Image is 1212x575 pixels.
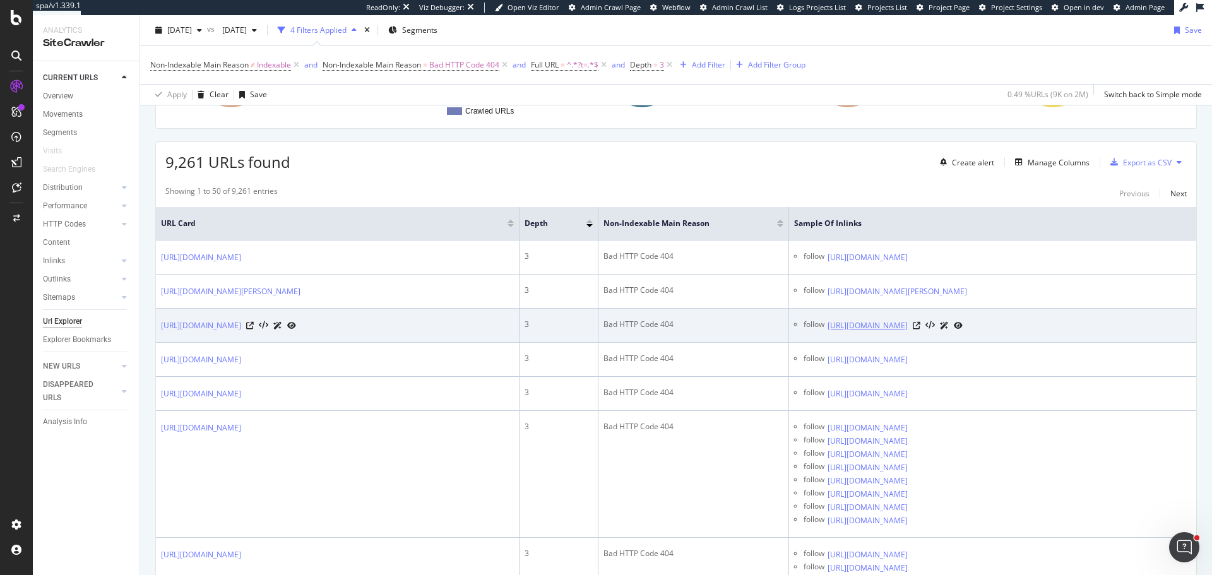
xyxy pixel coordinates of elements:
[794,218,1172,229] span: Sample of Inlinks
[1123,157,1172,168] div: Export as CSV
[161,548,241,561] a: [URL][DOMAIN_NAME]
[804,448,824,461] div: follow
[43,333,131,347] a: Explorer Bookmarks
[804,251,824,264] div: follow
[603,353,783,364] div: Bad HTTP Code 404
[43,145,74,158] a: Visits
[366,3,400,13] div: ReadOnly:
[531,59,559,70] span: Full URL
[925,321,935,330] button: View HTML Source
[660,56,664,74] span: 3
[43,315,82,328] div: Url Explorer
[804,461,824,474] div: follow
[581,3,641,12] span: Admin Crawl Page
[1105,152,1172,172] button: Export as CSV
[465,107,514,116] text: Crawled URLs
[1114,3,1165,13] a: Admin Page
[257,56,291,74] span: Indexable
[150,59,249,70] span: Non-Indexable Main Reason
[402,25,437,35] span: Segments
[867,3,907,12] span: Projects List
[777,3,846,13] a: Logs Projects List
[43,126,77,139] div: Segments
[161,353,241,366] a: [URL][DOMAIN_NAME]
[576,9,776,119] div: A chart.
[804,561,824,574] div: follow
[383,20,443,40] button: Segments
[913,322,920,329] a: Visit Online Page
[525,387,593,398] div: 3
[1064,3,1104,12] span: Open in dev
[43,71,118,85] a: CURRENT URLS
[804,285,824,298] div: follow
[935,152,994,172] button: Create alert
[630,59,651,70] span: Depth
[525,548,593,559] div: 3
[828,475,908,487] a: [URL][DOMAIN_NAME]
[43,163,108,176] a: Search Engines
[804,474,824,487] div: follow
[525,251,593,262] div: 3
[323,59,421,70] span: Non-Indexable Main Reason
[513,59,526,71] button: and
[979,3,1042,13] a: Project Settings
[804,501,824,514] div: follow
[43,25,129,36] div: Analytics
[43,254,65,268] div: Inlinks
[43,108,131,121] a: Movements
[603,421,783,432] div: Bad HTTP Code 404
[828,251,908,264] a: [URL][DOMAIN_NAME]
[603,218,757,229] span: Non-Indexable Main Reason
[161,422,241,434] a: [URL][DOMAIN_NAME]
[43,71,98,85] div: CURRENT URLS
[987,9,1187,119] div: A chart.
[161,319,241,332] a: [URL][DOMAIN_NAME]
[1119,186,1150,201] button: Previous
[234,85,267,105] button: Save
[43,90,73,103] div: Overview
[828,448,908,461] a: [URL][DOMAIN_NAME]
[662,3,691,12] span: Webflow
[43,218,86,231] div: HTTP Codes
[43,378,118,405] a: DISAPPEARED URLS
[828,461,908,474] a: [URL][DOMAIN_NAME]
[304,59,318,71] button: and
[804,387,824,400] div: follow
[217,20,262,40] button: [DATE]
[828,501,908,514] a: [URL][DOMAIN_NAME]
[43,333,111,347] div: Explorer Bookmarks
[287,319,296,332] a: URL Inspection
[429,56,499,74] span: Bad HTTP Code 404
[43,273,71,286] div: Outlinks
[1126,3,1165,12] span: Admin Page
[525,353,593,364] div: 3
[43,90,131,103] a: Overview
[150,20,207,40] button: [DATE]
[700,3,768,13] a: Admin Crawl List
[193,85,229,105] button: Clear
[692,59,725,70] div: Add Filter
[828,422,908,434] a: [URL][DOMAIN_NAME]
[43,236,70,249] div: Content
[43,218,118,231] a: HTTP Codes
[525,319,593,330] div: 3
[161,285,300,298] a: [URL][DOMAIN_NAME][PERSON_NAME]
[940,319,949,332] a: AI Url Details
[362,24,372,37] div: times
[650,3,691,13] a: Webflow
[804,421,824,434] div: follow
[991,3,1042,12] span: Project Settings
[804,319,824,332] div: follow
[165,9,365,119] div: A chart.
[1119,188,1150,199] div: Previous
[603,285,783,296] div: Bad HTTP Code 404
[43,315,131,328] a: Url Explorer
[167,25,192,35] span: 2025 Sep. 11th
[603,251,783,262] div: Bad HTTP Code 404
[43,199,118,213] a: Performance
[43,291,75,304] div: Sitemaps
[804,514,824,527] div: follow
[161,388,241,400] a: [URL][DOMAIN_NAME]
[304,59,318,70] div: and
[828,388,908,400] a: [URL][DOMAIN_NAME]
